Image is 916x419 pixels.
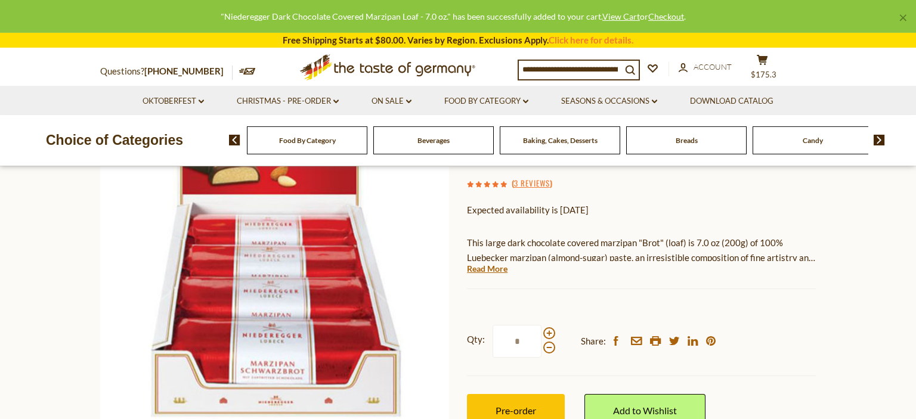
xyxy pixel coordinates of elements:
[581,334,606,349] span: Share:
[602,11,640,21] a: View Cart
[676,136,698,145] a: Breads
[467,332,485,347] strong: Qty:
[751,70,776,79] span: $175.3
[523,136,598,145] a: Baking, Cakes, Desserts
[444,95,528,108] a: Food By Category
[744,54,780,84] button: $175.3
[561,95,657,108] a: Seasons & Occasions
[496,405,536,416] span: Pre-order
[679,61,732,74] a: Account
[690,95,773,108] a: Download Catalog
[514,177,550,190] a: 3 Reviews
[237,95,339,108] a: Christmas - PRE-ORDER
[467,263,507,275] a: Read More
[229,135,240,145] img: previous arrow
[100,64,233,79] p: Questions?
[694,62,732,72] span: Account
[143,95,204,108] a: Oktoberfest
[10,10,897,23] div: "Niederegger Dark Chocolate Covered Marzipan Loaf - 7.0 oz." has been successfully added to your ...
[144,66,224,76] a: [PHONE_NUMBER]
[899,14,906,21] a: ×
[467,203,816,218] p: Expected availability is [DATE]
[648,11,684,21] a: Checkout
[512,177,552,189] span: ( )
[279,136,336,145] a: Food By Category
[874,135,885,145] img: next arrow
[493,325,541,358] input: Qty:
[467,235,816,265] p: This large dark chocolate covered marzipan "Brot" (loaf) is 7.0 oz (200g) of 100% Luebecker marzi...
[417,136,450,145] a: Beverages
[372,95,411,108] a: On Sale
[803,136,823,145] a: Candy
[549,35,633,45] a: Click here for details.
